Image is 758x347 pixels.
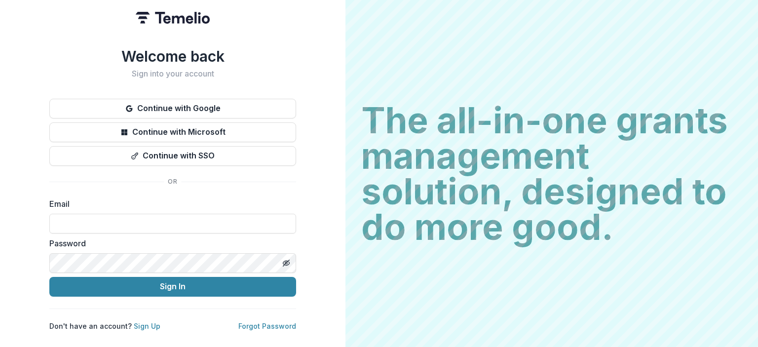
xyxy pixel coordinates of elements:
[49,321,160,331] p: Don't have an account?
[49,198,290,210] label: Email
[278,255,294,271] button: Toggle password visibility
[134,322,160,330] a: Sign Up
[49,277,296,297] button: Sign In
[49,237,290,249] label: Password
[136,12,210,24] img: Temelio
[49,146,296,166] button: Continue with SSO
[49,99,296,118] button: Continue with Google
[49,47,296,65] h1: Welcome back
[49,122,296,142] button: Continue with Microsoft
[238,322,296,330] a: Forgot Password
[49,69,296,78] h2: Sign into your account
